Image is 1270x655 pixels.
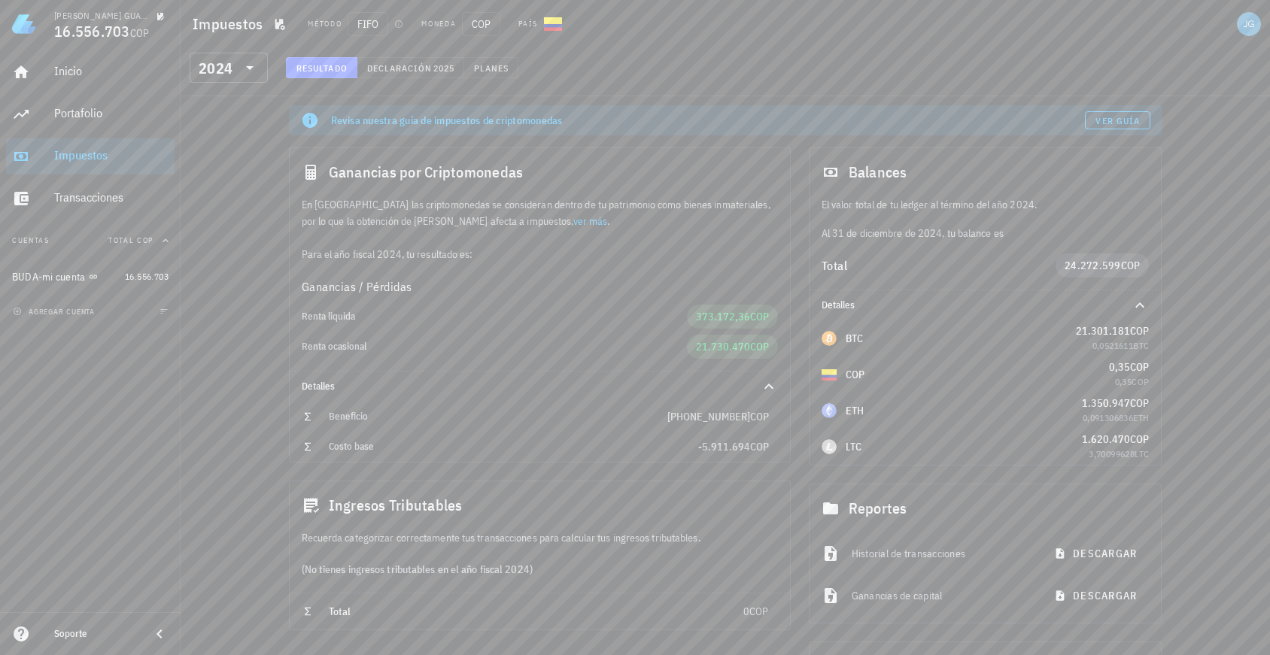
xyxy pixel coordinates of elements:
h1: Impuestos [193,12,269,36]
a: Inicio [6,54,175,90]
span: BTC [1133,340,1149,351]
span: 0,091306836 [1083,412,1133,423]
div: Detalles [290,371,790,402]
div: CO-icon [544,15,562,33]
span: FIFO [348,12,388,36]
div: Renta liquida [302,311,687,323]
div: BTC-icon [822,331,837,346]
div: Total [822,259,1056,271]
span: COP [1130,396,1149,410]
div: COP [846,367,865,382]
div: LTC-icon [822,439,837,454]
span: 3,70099628 [1089,448,1135,459]
a: BUDA-mi cuenta 16.556.703 [6,259,175,295]
div: Detalles [810,290,1162,320]
span: COP [1130,360,1149,374]
span: Planes [473,62,509,74]
span: Ganancias / Pérdidas [302,277,412,296]
button: descargar [1045,582,1149,609]
span: 373.172,36 [696,310,750,323]
div: COP-icon [822,367,837,382]
span: COP [750,340,769,353]
div: Reportes [810,484,1162,532]
span: 24.272.599 [1065,259,1121,272]
div: Al 31 de diciembre de 2024, tu balance es [810,196,1162,241]
div: Historial de transacciones [852,537,1033,570]
span: -5.911.694 [698,440,750,453]
div: Impuestos [54,148,169,162]
div: Revisa nuestra guía de impuestos de criptomonedas [331,113,1085,128]
span: Declaración [366,62,433,74]
div: Moneda [421,18,456,30]
div: 2024 [190,53,268,83]
div: avatar [1237,12,1261,36]
span: ETH [1133,412,1149,423]
span: 21.301.181 [1076,324,1130,338]
div: BUDA-mi cuenta [12,271,86,284]
span: COP [750,410,769,423]
div: Transacciones [54,190,169,205]
span: descargar [1057,547,1137,560]
span: LTC [1135,448,1149,459]
span: Ver guía [1095,115,1140,126]
div: ETH-icon [822,403,837,418]
div: Ganancias por Criptomonedas [290,148,790,196]
span: 0,35 [1115,376,1132,387]
span: 0,0521611 [1092,340,1134,351]
a: Impuestos [6,138,175,174]
span: Beneficio [329,410,368,423]
div: Recuerda categorizar correctamente tus transacciones para calcular tus ingresos tributables. [290,529,790,546]
span: COP [749,605,769,618]
span: COP [750,310,769,323]
span: 1.620.470 [1082,432,1130,446]
div: (No tienes ingresos tributables en el año fiscal 2024) [290,546,790,593]
div: ETH [846,403,864,418]
div: Balances [810,148,1162,196]
div: Detalles [822,299,1114,311]
span: COP [1121,259,1141,272]
div: País [518,18,538,30]
p: El valor total de tu ledger al término del año 2024. [822,196,1150,213]
div: Método [308,18,342,30]
div: Inicio [54,64,169,78]
span: COP [1132,376,1149,387]
a: Ver guía [1085,111,1150,129]
div: [PERSON_NAME] GUATEQUE [PERSON_NAME] [54,10,150,22]
span: Total [329,605,351,618]
div: En [GEOGRAPHIC_DATA] las criptomonedas se consideran dentro de tu patrimonio como bienes inmateri... [290,196,790,262]
div: BTC [846,331,864,346]
img: LedgiFi [12,12,36,36]
span: descargar [1057,589,1137,602]
button: Planes [464,57,519,78]
span: COP [130,26,150,40]
div: Soporte [54,628,138,640]
span: 21.730.470 [696,340,750,353]
span: COP [1130,432,1149,446]
span: 0 [743,605,749,618]
span: COP [462,12,500,36]
div: Detalles [302,381,742,393]
span: 16.556.703 [125,271,169,282]
span: COP [750,440,769,453]
span: 0,35 [1109,360,1130,374]
div: Ganancias de capital [852,579,1033,612]
span: Resultado [296,62,348,74]
button: descargar [1045,540,1149,567]
div: Portafolio [54,106,169,120]
span: COP [1130,324,1149,338]
a: Transacciones [6,180,175,217]
button: Declaración 2025 [357,57,464,78]
span: 2025 [433,62,454,74]
a: ver más [573,214,608,228]
span: 16.556.703 [54,21,130,41]
span: Total COP [108,235,153,245]
div: Ingresos Tributables [290,481,790,529]
span: [PHONE_NUMBER] [667,410,750,423]
div: 2024 [199,61,232,76]
button: Resultado [286,57,357,78]
button: CuentasTotal COP [6,223,175,259]
span: agregar cuenta [16,307,95,317]
button: agregar cuenta [9,304,102,319]
div: Renta ocasional [302,341,687,353]
span: 1.350.947 [1082,396,1130,410]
